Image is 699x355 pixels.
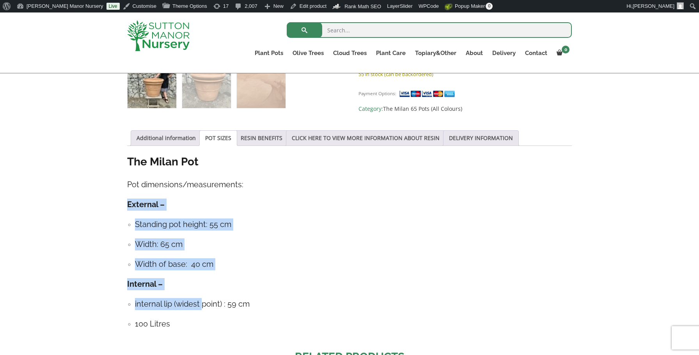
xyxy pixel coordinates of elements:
[135,318,572,330] h4: 100 Litres
[137,131,196,146] a: Additional information
[241,131,282,146] a: RESIN BENEFITS
[358,91,396,96] small: Payment Options:
[106,3,120,10] a: Live
[127,155,199,168] strong: The Milan Pot
[449,131,513,146] a: DELIVERY INFORMATION
[633,3,674,9] span: [PERSON_NAME]
[399,90,458,98] img: payment supported
[358,69,572,79] p: 55 in stock (can be backordered)
[135,298,572,310] h4: internal lip (widest point) : 59 cm
[328,48,371,59] a: Cloud Trees
[358,104,572,114] span: Category:
[383,105,462,112] a: The Milan 65 Pots (All Colours)
[488,48,520,59] a: Delivery
[520,48,552,59] a: Contact
[135,238,572,250] h4: Width: 65 cm
[371,48,410,59] a: Plant Care
[288,48,328,59] a: Olive Trees
[128,59,176,108] img: POT PRODUCT DRAFT FOR AI
[205,131,231,146] a: POT SIZES
[127,279,163,289] strong: Internal –
[237,59,286,108] img: POT PRODUCT DRAFT FOR AI - Image 3
[250,48,288,59] a: Plant Pots
[127,20,190,51] img: logo
[461,48,488,59] a: About
[552,48,572,59] a: 0
[562,46,569,53] span: 0
[135,258,572,270] h4: Width of base: 40 cm
[410,48,461,59] a: Topiary&Other
[135,218,572,231] h4: Standing pot height: 55 cm
[292,131,440,146] a: CLICK HERE TO VIEW MORE INFORMATION ABOUT RESIN
[486,3,493,10] span: 0
[127,179,572,191] h4: Pot dimensions/measurements:
[127,200,165,209] strong: External –
[344,4,381,9] span: Rank Math SEO
[287,22,572,38] input: Search...
[182,59,231,108] img: POT PRODUCT DRAFT FOR AI - Image 2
